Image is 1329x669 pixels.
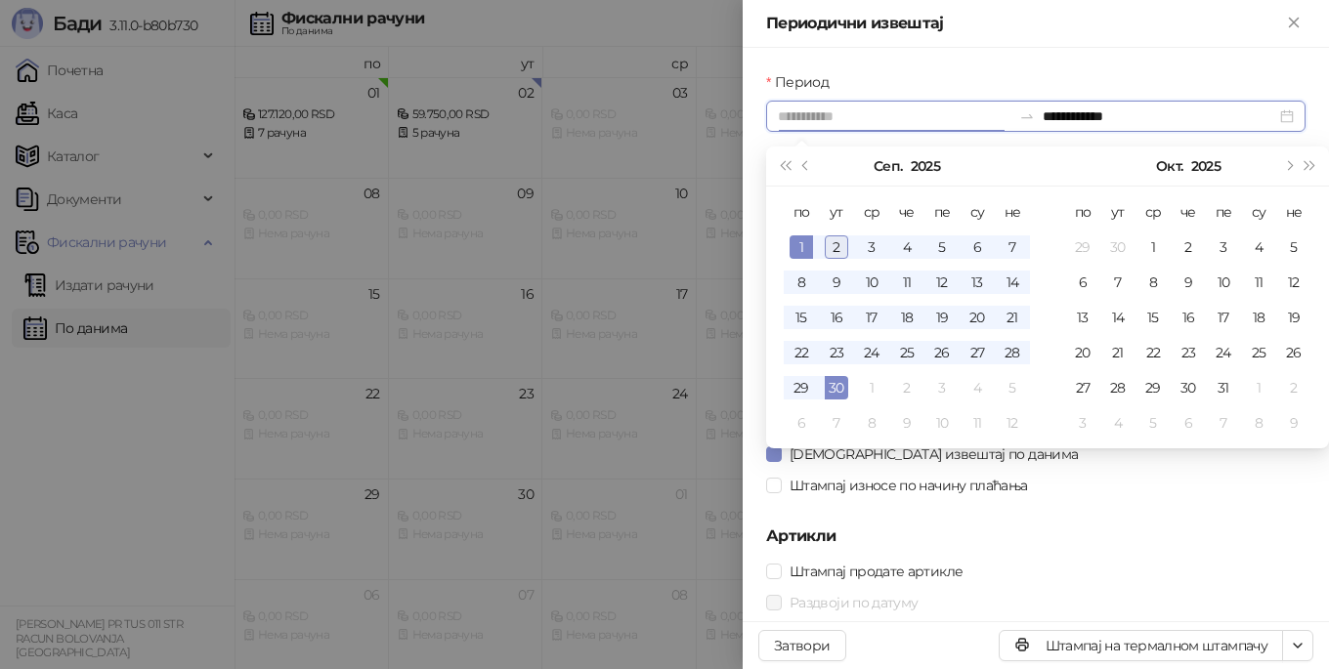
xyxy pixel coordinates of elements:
th: пе [1206,194,1241,230]
th: че [1171,194,1206,230]
div: 23 [1177,341,1200,364]
td: 2025-11-03 [1065,405,1100,440]
div: 16 [1177,306,1200,329]
td: 2025-10-11 [1241,265,1276,300]
div: 5 [1141,411,1165,435]
td: 2025-09-08 [784,265,819,300]
th: че [889,194,924,230]
td: 2025-10-29 [1136,370,1171,405]
td: 2025-10-19 [1276,300,1311,335]
div: 22 [1141,341,1165,364]
span: swap-right [1019,108,1035,124]
td: 2025-10-05 [1276,230,1311,265]
td: 2025-10-01 [1136,230,1171,265]
div: 7 [1001,235,1024,259]
th: по [784,194,819,230]
div: 2 [825,235,848,259]
div: 1 [860,376,883,399]
button: Претходна година (Control + left) [774,146,795,186]
td: 2025-09-25 [889,335,924,370]
td: 2025-10-08 [854,405,889,440]
td: 2025-10-14 [1100,300,1136,335]
td: 2025-09-12 [924,265,960,300]
td: 2025-10-24 [1206,335,1241,370]
th: ср [1136,194,1171,230]
td: 2025-10-09 [889,405,924,440]
div: 11 [965,411,989,435]
div: 12 [1282,271,1306,294]
td: 2025-11-02 [1276,370,1311,405]
td: 2025-10-18 [1241,300,1276,335]
td: 2025-09-03 [854,230,889,265]
div: 29 [1141,376,1165,399]
div: 14 [1106,306,1130,329]
div: 3 [860,235,883,259]
div: 28 [1106,376,1130,399]
div: 18 [1247,306,1270,329]
td: 2025-10-12 [995,405,1030,440]
div: 5 [930,235,954,259]
div: 25 [1247,341,1270,364]
button: Следећи месец (PageDown) [1277,146,1299,186]
div: 7 [1106,271,1130,294]
td: 2025-10-31 [1206,370,1241,405]
td: 2025-09-29 [784,370,819,405]
td: 2025-10-07 [819,405,854,440]
td: 2025-10-11 [960,405,995,440]
div: 10 [860,271,883,294]
th: ут [819,194,854,230]
div: 1 [790,235,813,259]
th: не [995,194,1030,230]
td: 2025-09-19 [924,300,960,335]
div: 27 [1071,376,1094,399]
div: 7 [1212,411,1235,435]
div: 6 [1177,411,1200,435]
td: 2025-10-23 [1171,335,1206,370]
div: 28 [1001,341,1024,364]
td: 2025-10-04 [1241,230,1276,265]
div: 7 [825,411,848,435]
td: 2025-10-08 [1136,265,1171,300]
div: 9 [895,411,919,435]
td: 2025-09-02 [819,230,854,265]
div: 2 [895,376,919,399]
td: 2025-09-26 [924,335,960,370]
td: 2025-09-06 [960,230,995,265]
td: 2025-10-15 [1136,300,1171,335]
th: ут [1100,194,1136,230]
td: 2025-10-30 [1171,370,1206,405]
span: [DEMOGRAPHIC_DATA] извештај по данима [782,443,1086,465]
div: 17 [1212,306,1235,329]
td: 2025-09-17 [854,300,889,335]
td: 2025-09-16 [819,300,854,335]
td: 2025-10-21 [1100,335,1136,370]
td: 2025-10-27 [1065,370,1100,405]
td: 2025-09-05 [924,230,960,265]
div: 15 [1141,306,1165,329]
div: 3 [1071,411,1094,435]
td: 2025-09-01 [784,230,819,265]
div: 26 [1282,341,1306,364]
div: 20 [1071,341,1094,364]
div: 23 [825,341,848,364]
td: 2025-09-18 [889,300,924,335]
div: 4 [1247,235,1270,259]
td: 2025-09-23 [819,335,854,370]
td: 2025-11-06 [1171,405,1206,440]
td: 2025-09-21 [995,300,1030,335]
div: 12 [930,271,954,294]
div: 15 [790,306,813,329]
div: 1 [1141,235,1165,259]
button: Изабери годину [1191,146,1221,186]
td: 2025-09-30 [1100,230,1136,265]
td: 2025-10-09 [1171,265,1206,300]
div: 25 [895,341,919,364]
th: су [1241,194,1276,230]
div: 13 [1071,306,1094,329]
span: Раздвоји по датуму [782,592,925,613]
div: 4 [1106,411,1130,435]
button: Изабери годину [911,146,940,186]
div: 17 [860,306,883,329]
td: 2025-10-17 [1206,300,1241,335]
div: 30 [1177,376,1200,399]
